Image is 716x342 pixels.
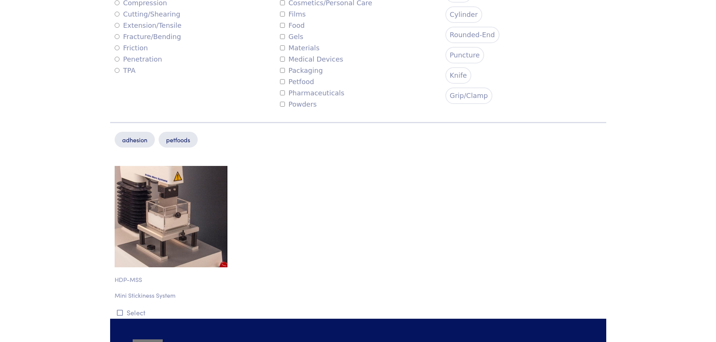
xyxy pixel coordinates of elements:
label: Petfood [280,76,314,87]
label: Films [280,9,306,20]
label: Medical Devices [280,54,344,65]
input: Food [280,23,285,28]
label: Grip/Clamp [445,87,492,104]
input: Packaging [280,68,285,73]
label: Pharmaceuticals [280,87,345,99]
input: Compression [115,0,120,5]
input: Friction [115,45,120,50]
img: food-hdp_mss-mini-stickiness-system.jpg [115,166,227,267]
p: adhesion [115,132,155,148]
input: Pharmaceuticals [280,90,285,95]
input: Gels [280,34,285,39]
label: Friction [115,42,148,54]
input: Medical Devices [280,57,285,62]
label: Materials [280,42,320,54]
label: Gels [280,31,303,42]
button: Select [115,306,230,319]
p: Mini Stickiness System [115,291,230,300]
label: Knife [445,67,472,84]
label: TPA [115,65,136,76]
label: Puncture [445,47,484,63]
label: Cutting/Shearing [115,9,180,20]
input: Petfood [280,79,285,84]
input: Materials [280,45,285,50]
label: Fracture/Bending [115,31,181,42]
input: Cutting/Shearing [115,12,120,17]
label: Powders [280,99,317,110]
input: Penetration [115,57,120,62]
input: Films [280,12,285,17]
label: Rounded-End [445,27,500,43]
input: Fracture/Bending [115,34,120,39]
input: Cosmetics/Personal Care [280,0,285,5]
label: Packaging [280,65,323,76]
p: HDP-MSS [115,267,230,285]
input: TPA [115,68,120,73]
input: Powders [280,102,285,107]
label: Extension/Tensile [115,20,182,31]
p: petfoods [159,132,198,148]
label: Penetration [115,54,162,65]
input: Extension/Tensile [115,23,120,28]
label: Food [280,20,305,31]
label: Cylinder [445,6,483,23]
